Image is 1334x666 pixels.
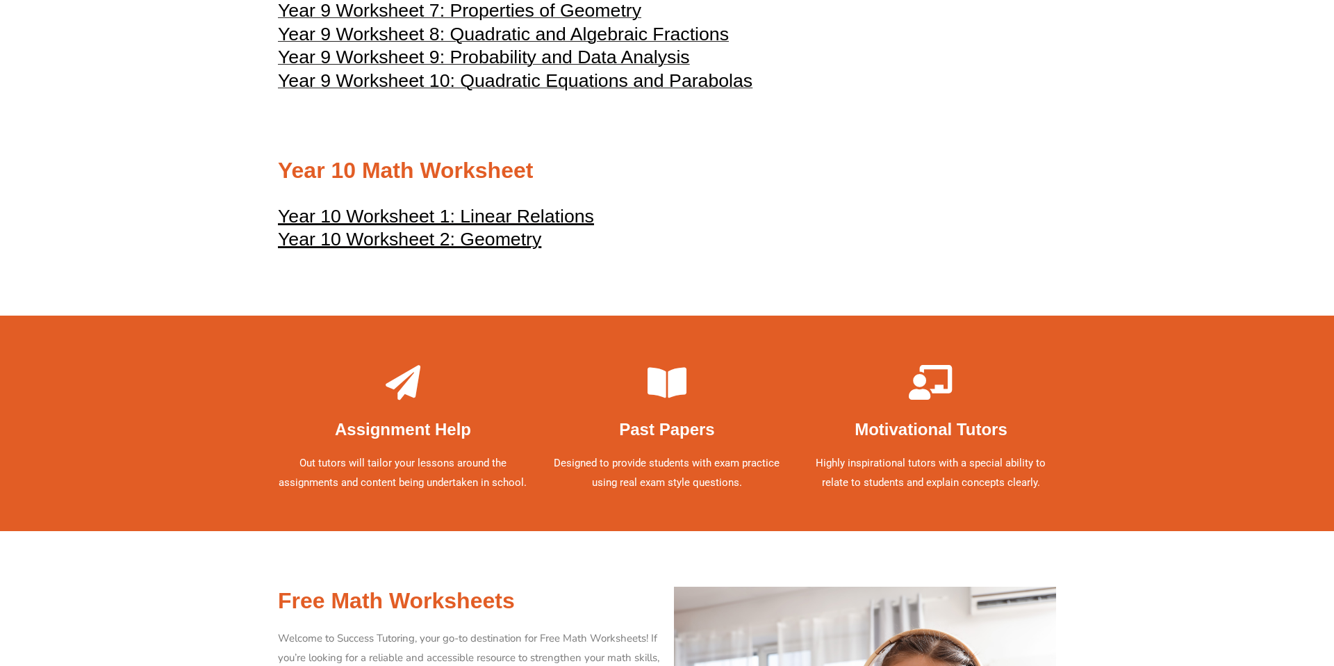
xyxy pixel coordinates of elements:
[806,454,1056,493] p: Highly inspirational tutors with a special ability to relate to students and explain concepts cle...
[278,30,729,44] a: Year 9 Worksheet 8: Quadratic and Algebraic Fractions
[278,454,528,493] p: Out tutors will tailor your lessons around the assignments and content being undertaken in school.
[542,454,792,493] p: Designed to provide students with exam practice using real exam style questions.
[278,53,690,67] a: Year 9 Worksheet 9: Probability and Data Analysis
[278,24,729,44] span: Year 9 Worksheet 8: Quadratic and Algebraic Fractions
[278,206,594,227] u: Year 10 Worksheet 1: Linear Relations
[278,76,752,90] a: Year 9 Worksheet 10: Quadratic Equations and Parabolas
[278,212,594,226] a: Year 10 Worksheet 1: Linear Relations
[278,235,541,249] a: Year 10 Worksheet 2: Geometry
[1096,509,1334,666] iframe: Chat Widget
[855,420,1007,439] b: Motivational Tutors
[278,587,660,616] h2: Free Math Worksheets
[278,229,541,250] u: Year 10 Worksheet 2: Geometry
[278,47,690,67] span: Year 9 Worksheet 9: Probability and Data Analysis
[278,70,752,91] span: Year 9 Worksheet 10: Quadratic Equations and Parabolas
[335,420,471,439] b: Assignment Help
[619,420,714,439] b: Past Papers
[278,156,1056,186] h2: Year 10 Math Worksheet
[278,6,641,20] a: Year 9 Worksheet 7: Properties of Geometry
